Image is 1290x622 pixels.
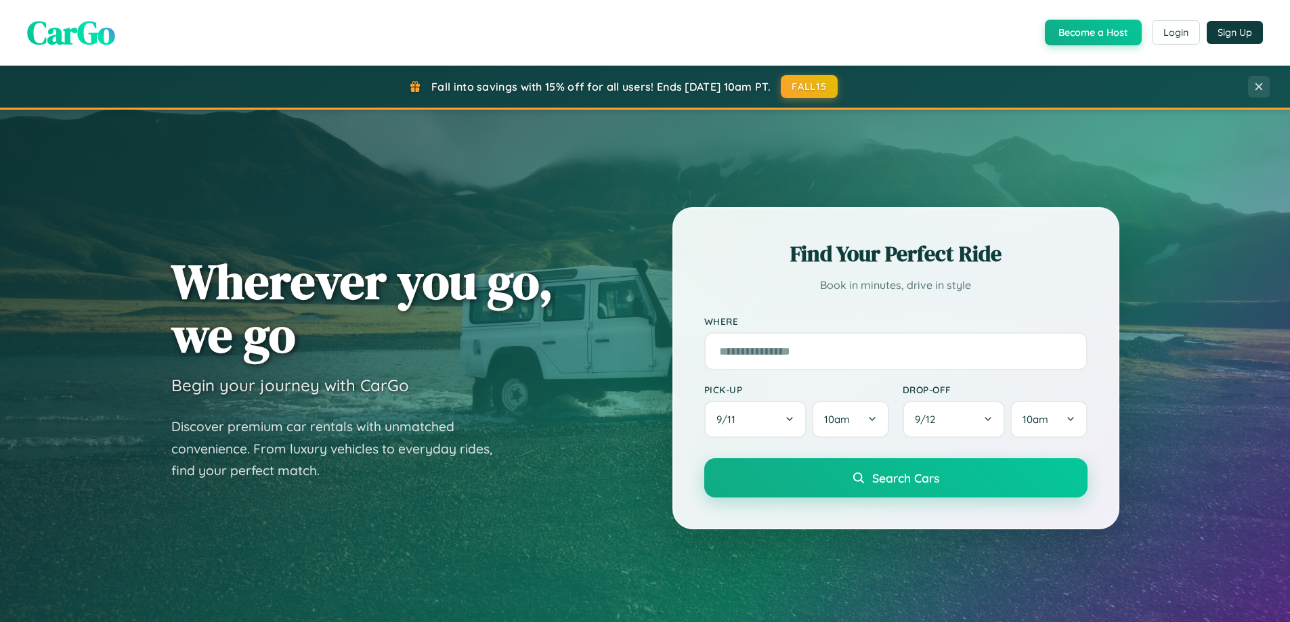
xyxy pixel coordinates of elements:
[824,413,850,426] span: 10am
[716,413,742,426] span: 9 / 11
[704,239,1088,269] h2: Find Your Perfect Ride
[812,401,888,438] button: 10am
[704,401,807,438] button: 9/11
[1207,21,1263,44] button: Sign Up
[704,384,889,395] label: Pick-up
[903,384,1088,395] label: Drop-off
[781,75,838,98] button: FALL15
[1023,413,1048,426] span: 10am
[1152,20,1200,45] button: Login
[1045,20,1142,45] button: Become a Host
[171,416,510,482] p: Discover premium car rentals with unmatched convenience. From luxury vehicles to everyday rides, ...
[704,315,1088,327] label: Where
[1010,401,1087,438] button: 10am
[704,275,1088,295] p: Book in minutes, drive in style
[704,458,1088,497] button: Search Cars
[431,80,771,93] span: Fall into savings with 15% off for all users! Ends [DATE] 10am PT.
[915,413,942,426] span: 9 / 12
[171,254,553,361] h1: Wherever you go, we go
[171,375,409,395] h3: Begin your journey with CarGo
[27,10,115,55] span: CarGo
[872,470,939,485] span: Search Cars
[903,401,1006,438] button: 9/12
